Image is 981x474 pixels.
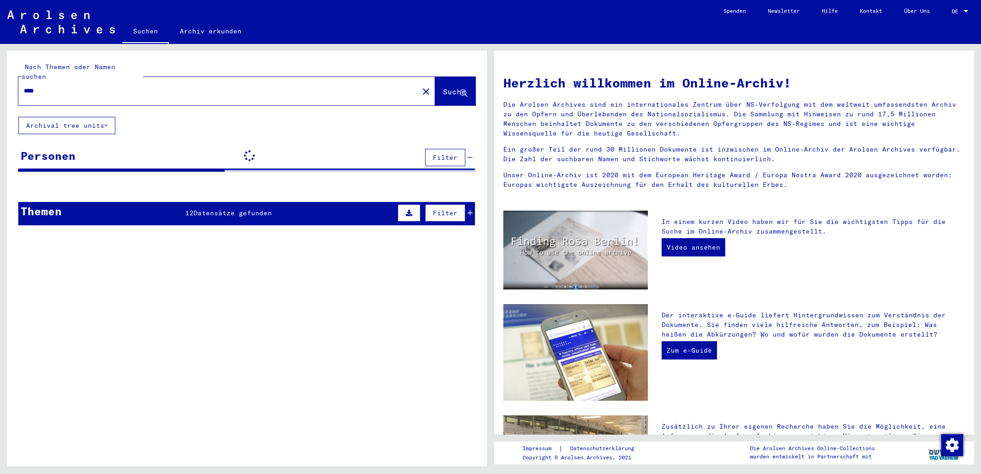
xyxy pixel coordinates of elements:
[122,20,169,44] a: Suchen
[420,86,431,97] mat-icon: close
[194,209,272,217] span: Datensätze gefunden
[435,77,475,105] button: Suche
[21,147,75,164] div: Personen
[443,87,466,96] span: Suche
[7,11,115,33] img: Arolsen_neg.svg
[952,8,962,15] span: DE
[662,238,725,256] a: Video ansehen
[662,341,717,360] a: Zum e-Guide
[523,444,559,453] a: Impressum
[417,82,435,100] button: Clear
[503,170,965,190] p: Unser Online-Archiv ist 2020 mit dem European Heritage Award / Europa Nostra Award 2020 ausgezeic...
[18,117,115,134] button: Archival tree units
[503,100,965,138] p: Die Arolsen Archives sind ein internationales Zentrum über NS-Verfolgung mit dem weltweit umfasse...
[169,20,253,42] a: Archiv erkunden
[563,444,645,453] a: Datenschutzerklärung
[523,444,645,453] div: |
[941,434,963,456] img: Zustimmung ändern
[503,73,965,93] h1: Herzlich willkommen im Online-Archiv!
[662,217,965,236] p: In einem kurzen Video haben wir für Sie die wichtigsten Tipps für die Suche im Online-Archiv zusa...
[503,145,965,164] p: Ein großer Teil der rund 30 Millionen Dokumente ist inzwischen im Online-Archiv der Arolsen Archi...
[425,149,465,166] button: Filter
[503,211,648,289] img: video.jpg
[662,311,965,339] p: Der interaktive e-Guide liefert Hintergrundwissen zum Verständnis der Dokumente. Sie finden viele...
[185,209,194,217] span: 12
[750,444,875,452] p: Die Arolsen Archives Online-Collections
[433,209,458,217] span: Filter
[503,304,648,401] img: eguide.jpg
[662,422,965,460] p: Zusätzlich zu Ihrer eigenen Recherche haben Sie die Möglichkeit, eine Anfrage an die Arolsen Arch...
[941,434,963,456] div: Zustimmung ändern
[927,441,961,464] img: yv_logo.png
[425,204,465,222] button: Filter
[21,203,62,219] div: Themen
[750,452,875,461] p: wurden entwickelt in Partnerschaft mit
[433,153,458,162] span: Filter
[22,63,115,81] mat-label: Nach Themen oder Namen suchen
[523,453,645,462] p: Copyright © Arolsen Archives, 2021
